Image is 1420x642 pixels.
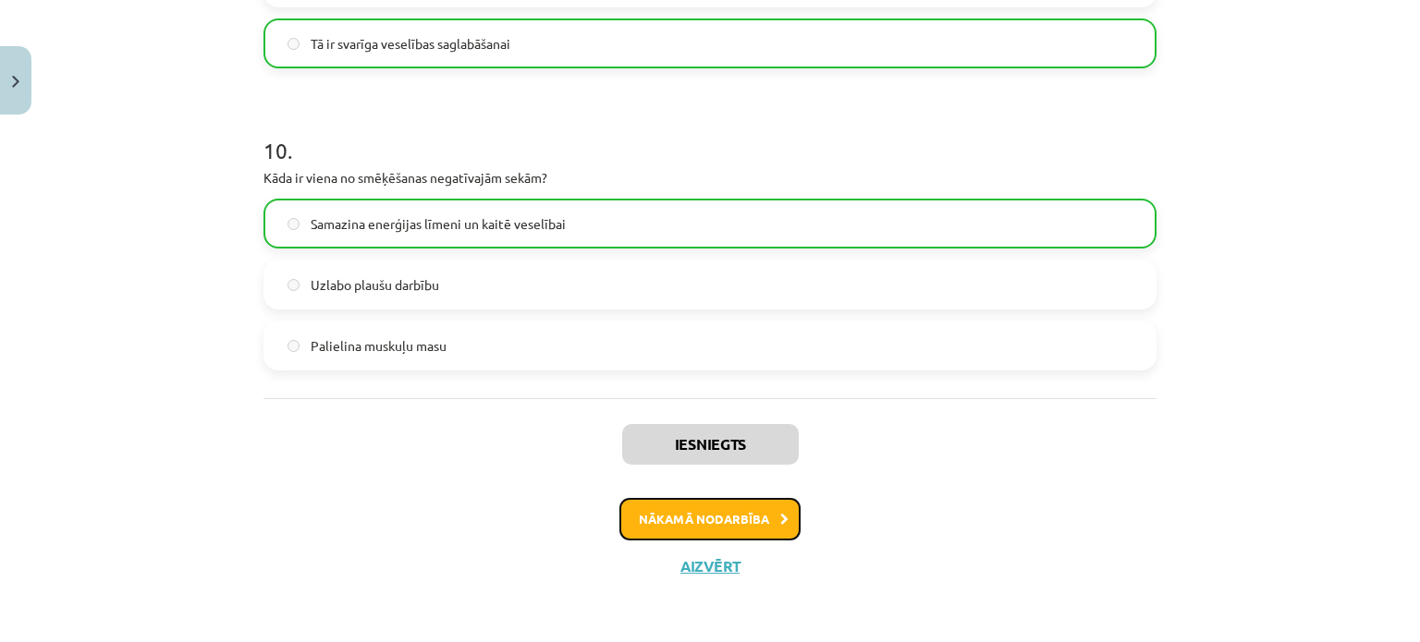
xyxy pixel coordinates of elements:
[288,38,300,50] input: Tā ir svarīga veselības saglabāšanai
[675,557,745,575] button: Aizvērt
[263,168,1157,188] p: Kāda ir viena no smēķēšanas negatīvajām sekām?
[263,105,1157,163] h1: 10 .
[311,214,566,234] span: Samazina enerģijas līmeni un kaitē veselībai
[288,218,300,230] input: Samazina enerģijas līmeni un kaitē veselībai
[12,76,19,88] img: icon-close-lesson-0947bae3869378f0d4975bcd49f059093ad1ed9edebbc8119c70593378902aed.svg
[311,34,510,54] span: Tā ir svarīga veselības saglabāšanai
[288,340,300,352] input: Palielina muskuļu masu
[619,498,801,540] button: Nākamā nodarbība
[311,336,447,356] span: Palielina muskuļu masu
[622,424,799,465] button: Iesniegts
[288,279,300,291] input: Uzlabo plaušu darbību
[311,275,439,295] span: Uzlabo plaušu darbību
